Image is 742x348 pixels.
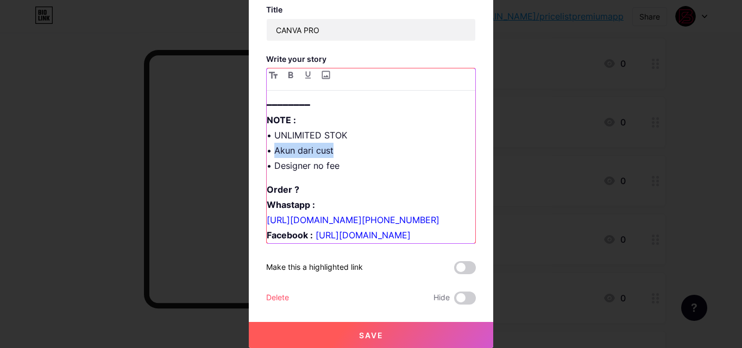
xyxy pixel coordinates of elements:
[267,230,313,241] strong: Facebook :
[267,19,475,41] input: Title
[266,5,476,14] h3: Title
[267,115,296,125] strong: NOTE :
[267,214,439,225] a: [URL][DOMAIN_NAME][PHONE_NUMBER]
[267,230,411,256] a: [URL][DOMAIN_NAME][DOMAIN_NAME]
[266,292,289,305] div: Delete
[359,331,383,340] span: Save
[249,322,493,348] button: Save
[266,54,476,64] h3: Write your story
[266,261,363,274] div: Make this a highlighted link
[267,199,315,210] strong: Whastapp :
[267,184,299,195] strong: Order ?
[433,292,450,305] span: Hide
